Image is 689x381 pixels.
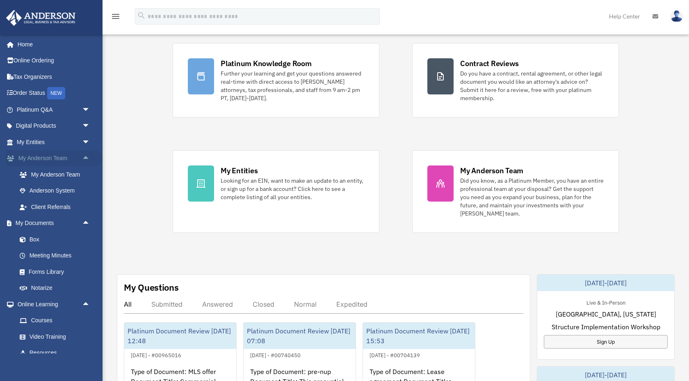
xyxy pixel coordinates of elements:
[124,350,188,359] div: [DATE] - #00965016
[11,166,103,183] a: My Anderson Team
[111,11,121,21] i: menu
[6,118,103,134] a: Digital Productsarrow_drop_down
[151,300,183,308] div: Submitted
[460,69,604,102] div: Do you have a contract, rental agreement, or other legal document you would like an attorney's ad...
[82,296,98,313] span: arrow_drop_up
[124,323,236,349] div: Platinum Document Review [DATE] 12:48
[6,101,103,118] a: Platinum Q&Aarrow_drop_down
[460,177,604,218] div: Did you know, as a Platinum Member, you have an entire professional team at your disposal? Get th...
[556,309,656,319] span: [GEOGRAPHIC_DATA], [US_STATE]
[11,231,103,248] a: Box
[202,300,233,308] div: Answered
[244,323,356,349] div: Platinum Document Review [DATE] 07:08
[124,281,179,294] div: My Questions
[11,312,103,329] a: Courses
[124,300,132,308] div: All
[671,10,683,22] img: User Pic
[412,43,619,117] a: Contract Reviews Do you have a contract, rental agreement, or other legal document you would like...
[6,85,103,102] a: Order StatusNEW
[137,11,146,20] i: search
[221,165,258,176] div: My Entities
[82,150,98,167] span: arrow_drop_up
[6,69,103,85] a: Tax Organizers
[6,150,103,167] a: My Anderson Teamarrow_drop_up
[221,69,364,102] div: Further your learning and get your questions answered real-time with direct access to [PERSON_NAM...
[11,280,103,296] a: Notarize
[363,323,475,349] div: Platinum Document Review [DATE] 15:53
[221,177,364,201] div: Looking for an EIN, want to make an update to an entity, or sign up for a bank account? Click her...
[253,300,274,308] div: Closed
[537,275,674,291] div: [DATE]-[DATE]
[11,345,103,361] a: Resources
[11,264,103,280] a: Forms Library
[173,43,379,117] a: Platinum Knowledge Room Further your learning and get your questions answered real-time with dire...
[82,101,98,118] span: arrow_drop_down
[11,248,103,264] a: Meeting Minutes
[244,350,307,359] div: [DATE] - #00740450
[173,150,379,233] a: My Entities Looking for an EIN, want to make an update to an entity, or sign up for a bank accoun...
[6,215,103,232] a: My Documentsarrow_drop_up
[460,165,523,176] div: My Anderson Team
[544,335,668,349] a: Sign Up
[47,87,65,99] div: NEW
[294,300,317,308] div: Normal
[363,350,427,359] div: [DATE] - #00704139
[580,298,632,306] div: Live & In-Person
[11,199,103,215] a: Client Referrals
[4,10,78,26] img: Anderson Advisors Platinum Portal
[552,322,660,332] span: Structure Implementation Workshop
[111,14,121,21] a: menu
[336,300,367,308] div: Expedited
[82,134,98,151] span: arrow_drop_down
[82,215,98,232] span: arrow_drop_up
[6,296,103,312] a: Online Learningarrow_drop_up
[11,183,103,199] a: Anderson System
[6,53,103,69] a: Online Ordering
[221,58,312,69] div: Platinum Knowledge Room
[412,150,619,233] a: My Anderson Team Did you know, as a Platinum Member, you have an entire professional team at your...
[6,134,103,150] a: My Entitiesarrow_drop_down
[82,118,98,135] span: arrow_drop_down
[460,58,519,69] div: Contract Reviews
[6,36,98,53] a: Home
[11,328,103,345] a: Video Training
